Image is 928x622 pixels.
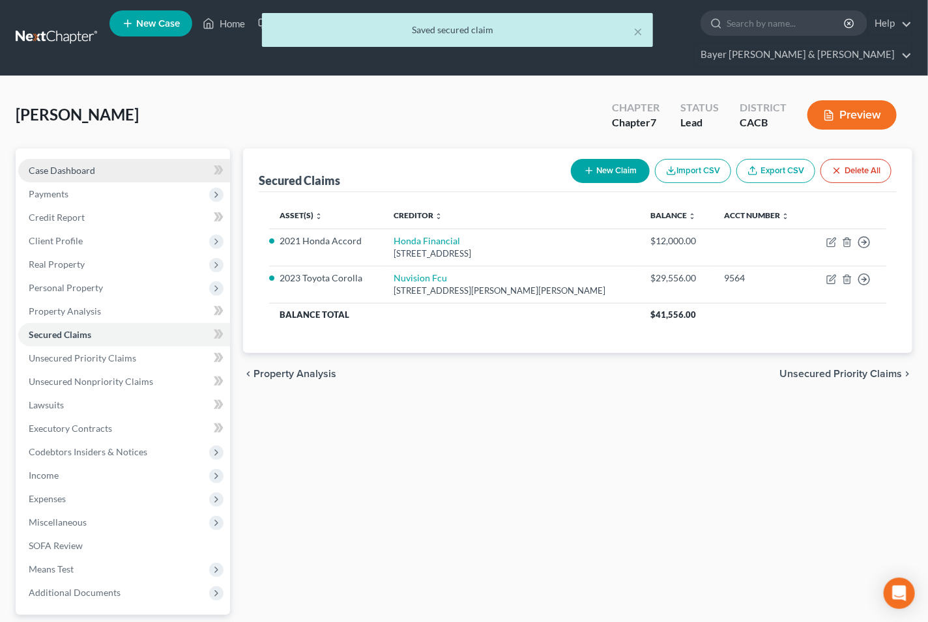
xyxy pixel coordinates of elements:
span: Unsecured Priority Claims [779,369,902,379]
button: New Claim [571,159,650,183]
button: Import CSV [655,159,731,183]
a: Acct Number unfold_more [724,210,789,220]
span: 7 [650,116,656,128]
button: chevron_left Property Analysis [243,369,336,379]
a: SOFA Review [18,534,230,558]
input: Search by name... [727,11,846,35]
span: Codebtors Insiders & Notices [29,446,147,457]
button: × [633,23,643,39]
div: Open Intercom Messenger [884,578,915,609]
a: Unsecured Priority Claims [18,346,230,370]
a: Payments [410,12,483,35]
div: Saved secured claim [272,23,643,36]
a: Help [868,12,912,35]
i: unfold_more [689,212,697,220]
div: $29,556.00 [651,272,704,285]
div: Lead [680,115,719,130]
span: Secured Claims [29,329,91,340]
a: Executory Contracts [18,417,230,440]
a: Nuvision Fcu [394,272,447,283]
a: Balance unfold_more [651,210,697,220]
div: Chapter [612,100,660,115]
a: Asset(s) unfold_more [280,210,323,220]
span: Personal Property [29,282,103,293]
a: Lawsuits [18,393,230,417]
div: Status [680,100,719,115]
div: District [740,100,787,115]
a: Client Portal [252,12,336,35]
span: [PERSON_NAME] [16,105,139,124]
i: unfold_more [435,212,442,220]
span: Credit Report [29,212,85,223]
div: Secured Claims [259,173,340,188]
span: Property Analysis [254,369,336,379]
span: SOFA Review [29,540,83,551]
button: Unsecured Priority Claims chevron_right [779,369,912,379]
a: Credit Report [18,206,230,229]
i: chevron_right [902,369,912,379]
a: DebtorCC [336,12,410,35]
i: unfold_more [315,212,323,220]
span: $41,556.00 [651,309,697,320]
i: chevron_left [243,369,254,379]
span: Miscellaneous [29,516,87,528]
th: Balance Total [269,303,641,326]
span: Unsecured Nonpriority Claims [29,376,153,387]
span: Payments [29,188,68,199]
span: Real Property [29,259,85,270]
span: Executory Contracts [29,423,112,434]
button: Preview [807,100,897,130]
span: Income [29,470,59,481]
div: [STREET_ADDRESS] [394,247,630,260]
div: [STREET_ADDRESS][PERSON_NAME][PERSON_NAME] [394,285,630,297]
a: Secured Claims [18,323,230,346]
a: Unsecured Nonpriority Claims [18,370,230,393]
a: Case Dashboard [18,159,230,182]
span: Case Dashboard [29,165,95,176]
a: Export CSV [736,159,815,183]
div: CACB [740,115,787,130]
span: Client Profile [29,235,83,246]
div: 9564 [724,272,798,285]
button: Delete All [820,159,892,183]
a: Bayer [PERSON_NAME] & [PERSON_NAME] [694,43,912,66]
a: Creditor unfold_more [394,210,442,220]
li: 2023 Toyota Corolla [280,272,373,285]
span: Lawsuits [29,399,64,410]
div: $12,000.00 [651,234,704,247]
a: Property Analysis [18,300,230,323]
a: Home [196,12,252,35]
span: Property Analysis [29,305,101,317]
span: Expenses [29,493,66,504]
i: unfold_more [781,212,789,220]
span: Additional Documents [29,587,121,598]
span: Means Test [29,563,74,574]
a: Honda Financial [394,235,460,246]
li: 2021 Honda Accord [280,234,373,247]
div: Chapter [612,115,660,130]
span: Unsecured Priority Claims [29,352,136,363]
